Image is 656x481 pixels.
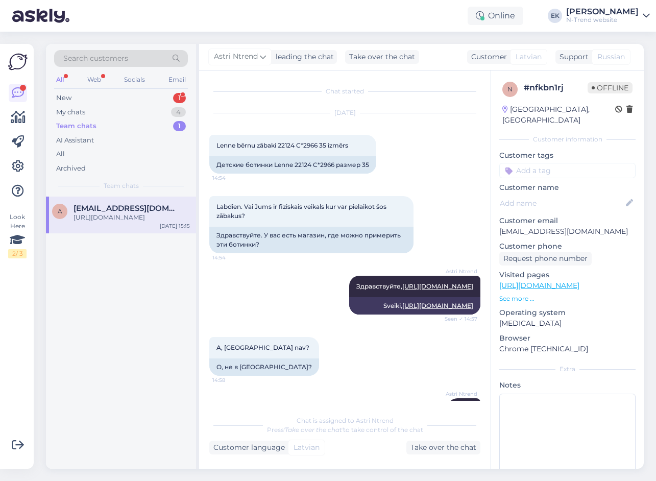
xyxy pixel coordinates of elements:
div: Customer information [499,135,636,144]
div: # nfkbn1rj [524,82,588,94]
div: Email [166,73,188,86]
img: Askly Logo [8,52,28,71]
div: [PERSON_NAME] [566,8,639,16]
div: Здравствуйте. У вас есть магазин, где можно примерить эти ботинки? [209,227,414,253]
p: Visited pages [499,270,636,280]
div: [GEOGRAPHIC_DATA], [GEOGRAPHIC_DATA] [502,104,615,126]
span: Здравствуйте, [356,282,473,290]
span: Latvian [516,52,542,62]
div: [URL][DOMAIN_NAME] [74,213,190,222]
span: Latvian [294,442,320,453]
span: Russian [597,52,625,62]
span: 14:54 [212,174,251,182]
div: Customer language [209,442,285,453]
div: Customer [467,52,507,62]
div: Take over the chat [406,441,480,454]
div: leading the chat [272,52,334,62]
span: n [507,85,513,93]
input: Add a tag [499,163,636,178]
div: Extra [499,365,636,374]
span: Offline [588,82,633,93]
span: Chat is assigned to Astri Ntrend [297,417,394,424]
div: [DATE] 15:15 [160,222,190,230]
span: 14:54 [212,254,251,261]
div: Sveiki, [349,297,480,315]
p: [EMAIL_ADDRESS][DOMAIN_NAME] [499,226,636,237]
span: Search customers [63,53,128,64]
span: Lenne bērnu zābaki 22124 C*2966 35 izmērs [216,141,348,149]
span: Press to take control of the chat [267,426,423,434]
span: Seen ✓ 14:57 [439,315,477,323]
div: Take over the chat [345,50,419,64]
div: My chats [56,107,85,117]
p: See more ... [499,294,636,303]
p: Customer tags [499,150,636,161]
div: EK [548,9,562,23]
div: Archived [56,163,86,174]
a: [PERSON_NAME]N-Trend website [566,8,650,24]
p: Browser [499,333,636,344]
a: [URL][DOMAIN_NAME] [499,281,579,290]
div: Online [468,7,523,25]
div: Support [555,52,589,62]
span: Team chats [104,181,139,190]
a: [URL][DOMAIN_NAME] [402,302,473,309]
div: Request phone number [499,252,592,266]
span: Astri Ntrend [439,268,477,275]
p: Customer email [499,215,636,226]
span: A [58,207,62,215]
div: 2 / 3 [8,249,27,258]
div: Chat started [209,87,480,96]
div: Team chats [56,121,96,131]
div: 4 [171,107,186,117]
i: 'Take over the chat' [284,426,343,434]
div: Socials [122,73,147,86]
div: [DATE] [209,108,480,117]
p: Notes [499,380,636,391]
div: Look Here [8,212,27,258]
div: All [56,149,65,159]
div: 1 [173,121,186,131]
p: Operating system [499,307,636,318]
span: Alina_pavlova@live.com [74,204,180,213]
input: Add name [500,198,624,209]
a: [URL][DOMAIN_NAME] [402,282,473,290]
p: [MEDICAL_DATA] [499,318,636,329]
p: Customer phone [499,241,636,252]
span: Labdien. Vai Jums ir fiziskais veikals kur var pielaikot šos zābakus? [216,203,388,220]
div: N-Trend website [566,16,639,24]
div: AI Assistant [56,135,94,146]
span: A, [GEOGRAPHIC_DATA] nav? [216,344,309,351]
div: All [54,73,66,86]
p: Chrome [TECHNICAL_ID] [499,344,636,354]
span: 14:58 [212,376,251,384]
div: О, не в [GEOGRAPHIC_DATA]? [209,358,319,376]
div: Web [85,73,103,86]
span: Astri Ntrend [214,51,258,62]
div: 1 [173,93,186,103]
div: Детские ботинки Lenne 22124 C*2966 размер 35 [209,156,376,174]
div: New [56,93,71,103]
p: Customer name [499,182,636,193]
span: Astri Ntrend [439,390,477,398]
